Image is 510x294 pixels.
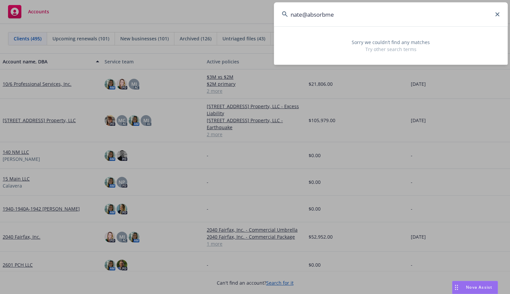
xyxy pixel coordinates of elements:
div: Drag to move [452,281,461,294]
span: Nova Assist [466,284,492,290]
span: Sorry we couldn’t find any matches [282,39,500,46]
span: Try other search terms [282,46,500,53]
input: Search... [274,2,508,26]
button: Nova Assist [452,281,498,294]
